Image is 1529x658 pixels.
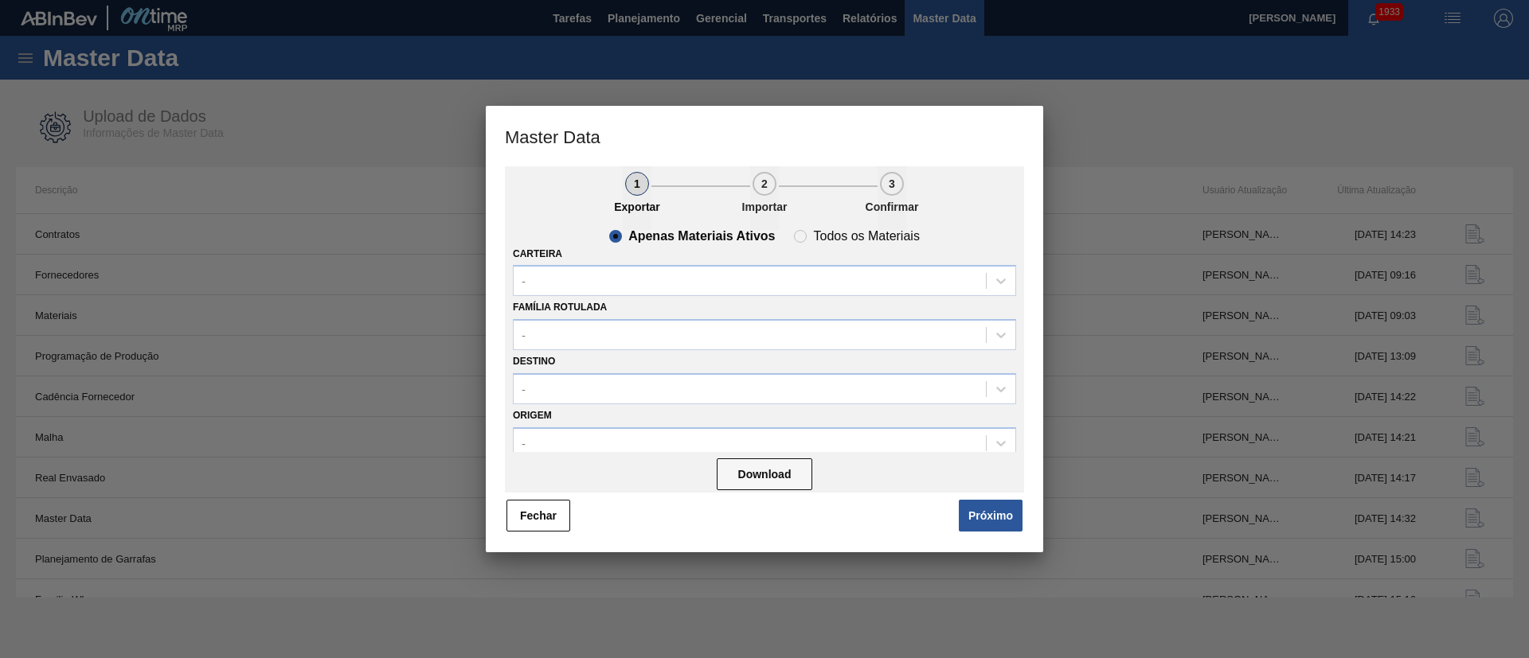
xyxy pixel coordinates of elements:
[878,166,906,230] button: 3Confirmar
[513,410,552,421] label: Origem
[522,382,526,395] div: -
[522,274,526,288] div: -
[753,172,776,196] div: 2
[717,457,812,489] button: Download
[625,172,649,196] div: 1
[513,302,607,313] label: Família Rotulada
[486,106,1043,166] h3: Master Data
[513,248,562,259] label: Carteira
[597,201,677,213] p: Exportar
[880,172,904,196] div: 3
[506,500,570,531] button: Fechar
[609,230,775,243] clb-radio-button: Apenas Materiais Ativos
[794,230,919,243] clb-radio-button: Todos os Materiais
[852,201,932,213] p: Confirmar
[959,500,1023,531] button: Próximo
[623,166,651,230] button: 1Exportar
[522,329,526,342] div: -
[725,201,804,213] p: Importar
[750,166,779,230] button: 2Importar
[513,356,555,367] label: Destino
[522,436,526,450] div: -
